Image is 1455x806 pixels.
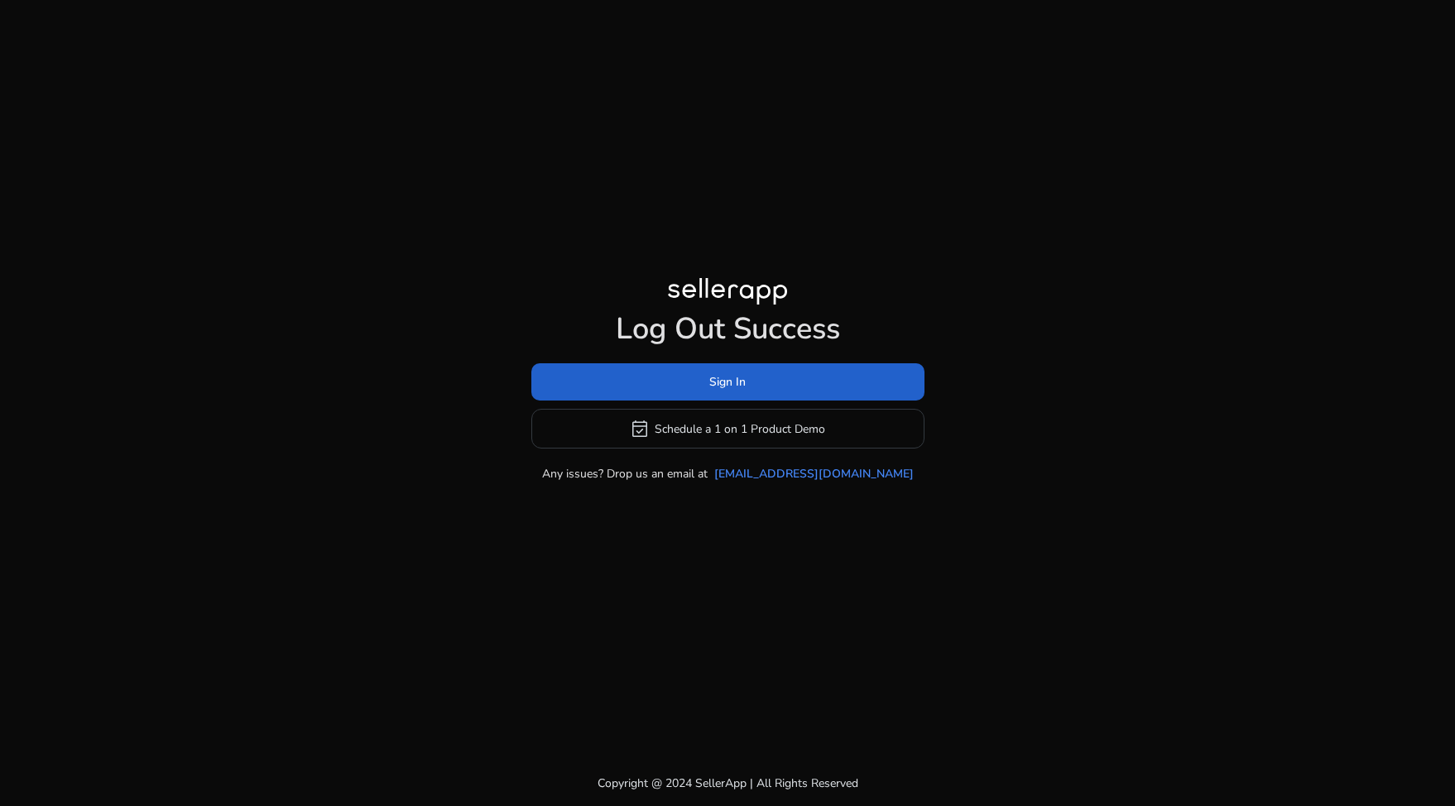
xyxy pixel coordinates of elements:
[531,363,924,401] button: Sign In
[709,373,746,391] span: Sign In
[542,465,708,482] p: Any issues? Drop us an email at
[531,311,924,347] h1: Log Out Success
[714,465,914,482] a: [EMAIL_ADDRESS][DOMAIN_NAME]
[531,409,924,449] button: event_availableSchedule a 1 on 1 Product Demo
[630,419,650,439] span: event_available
